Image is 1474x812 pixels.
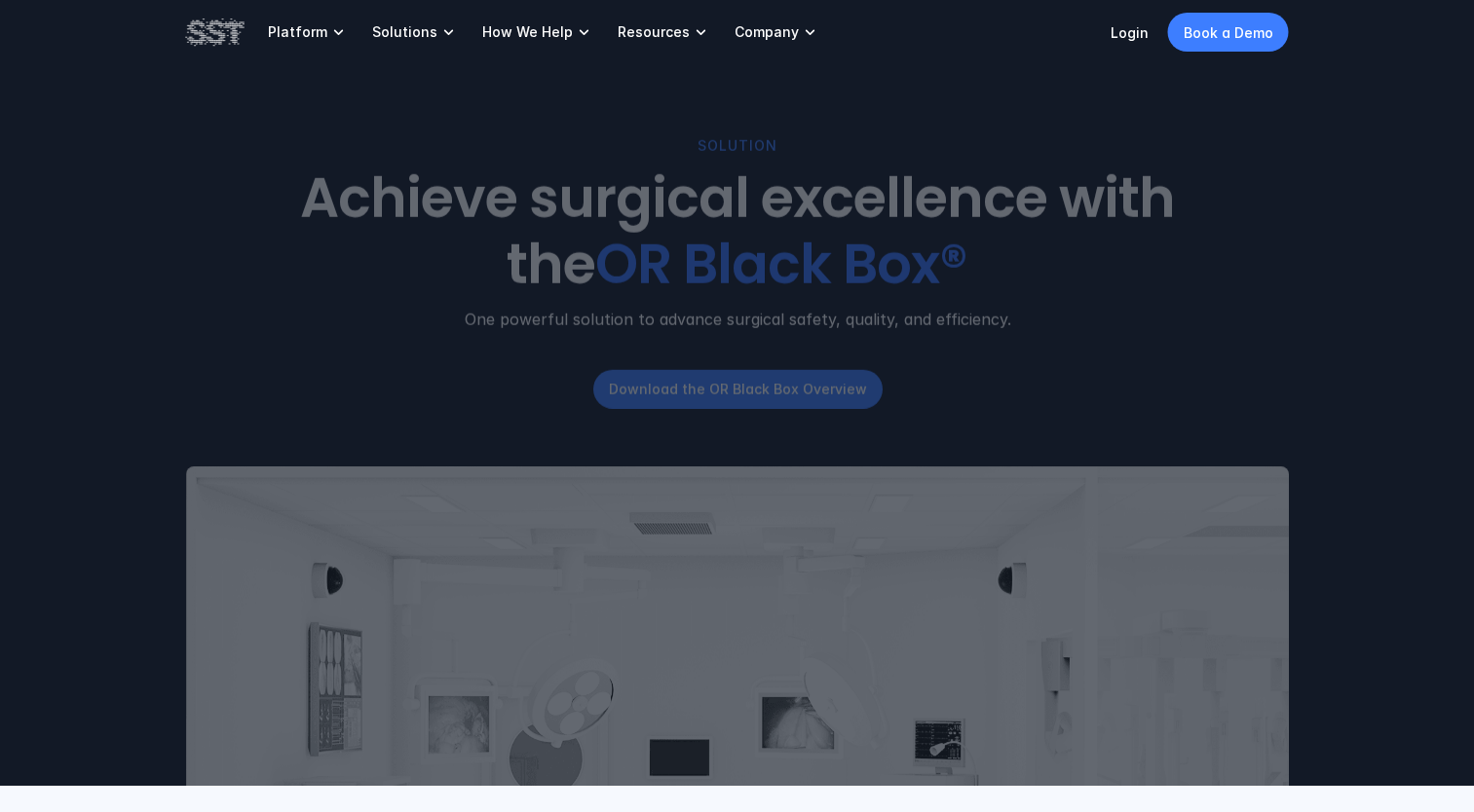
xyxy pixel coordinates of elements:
p: How We Help [482,23,573,41]
p: One powerful solution to advance surgical safety, quality, and efficiency. [186,308,1289,331]
a: Login [1111,24,1149,41]
img: SST logo [186,16,245,49]
p: Platform [268,23,327,41]
span: OR Black Box® [595,226,967,302]
p: Download the OR Black Box Overview [608,379,866,399]
a: Download the OR Black Box Overview [592,370,882,409]
p: Solutions [372,23,437,41]
p: SOLUTION [698,135,777,157]
p: Book a Demo [1184,22,1273,43]
p: Company [735,23,799,41]
h1: Achieve surgical excellence with the [263,166,1212,297]
a: Book a Demo [1168,13,1289,52]
p: Resources [618,23,690,41]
